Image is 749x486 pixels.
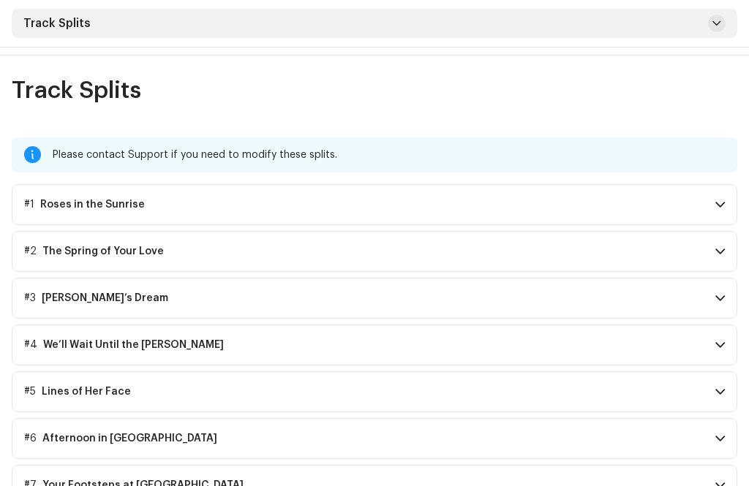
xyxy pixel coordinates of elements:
[40,200,145,211] div: Roses in the Sunrise
[12,232,737,273] p-accordion-header: #2The Spring of Your Love
[12,278,737,319] p-accordion-header: #3[PERSON_NAME]’s Dream
[24,387,36,398] span: #5
[12,80,141,103] span: Track Splits
[12,325,737,366] p-accordion-header: #4We’ll Wait Until the [PERSON_NAME]
[42,433,217,445] div: Afternoon in Lisbon
[24,246,37,258] span: #2
[24,433,37,445] span: #6
[12,185,737,226] p-accordion-header: #1Roses in the Sunrise
[12,419,737,460] p-accordion-header: #6Afternoon in [GEOGRAPHIC_DATA]
[24,340,37,352] span: #4
[53,147,726,164] div: Please contact Support if you need to modify these splits.
[42,387,131,398] div: Lines of Her Face
[12,372,737,413] p-accordion-header: #5Lines of Her Face
[42,293,168,305] div: Lilac’s Dream
[24,293,36,305] span: #3
[23,18,91,29] span: Track Splits
[42,246,164,258] div: The Spring of Your Love
[43,340,224,352] div: We’ll Wait Until the Dawn
[24,200,34,211] span: #1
